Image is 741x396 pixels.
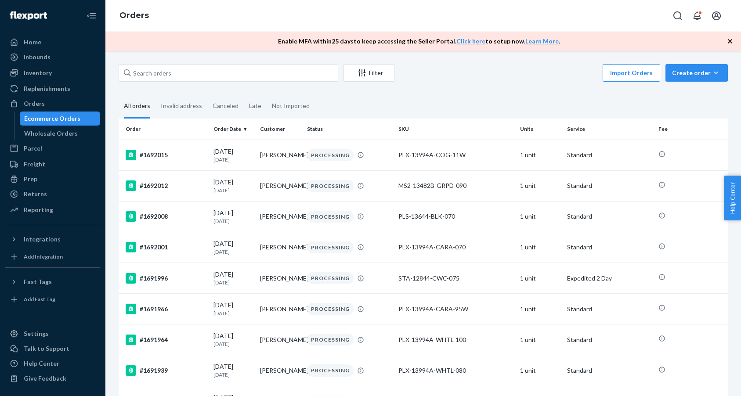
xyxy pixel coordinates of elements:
[126,365,206,376] div: #1691939
[307,180,354,192] div: PROCESSING
[517,232,563,263] td: 1 unit
[517,355,563,386] td: 1 unit
[307,303,354,315] div: PROCESSING
[24,277,52,286] div: Fast Tags
[708,7,725,25] button: Open account menu
[257,294,303,324] td: [PERSON_NAME]
[517,119,563,140] th: Units
[343,64,394,82] button: Filter
[210,119,257,140] th: Order Date
[24,359,59,368] div: Help Center
[24,99,45,108] div: Orders
[24,205,53,214] div: Reporting
[20,112,101,126] a: Ecommerce Orders
[5,141,100,155] a: Parcel
[257,201,303,232] td: [PERSON_NAME]
[257,324,303,355] td: [PERSON_NAME]
[24,329,49,338] div: Settings
[249,94,261,117] div: Late
[126,335,206,345] div: #1691964
[398,151,513,159] div: PLX-13994A-COG-11W
[567,274,651,283] p: Expedited 2 Day
[24,253,63,260] div: Add Integration
[567,151,651,159] p: Standard
[126,273,206,284] div: #1691996
[5,342,100,356] a: Talk to Support
[24,68,52,77] div: Inventory
[24,53,51,61] div: Inbounds
[257,140,303,170] td: [PERSON_NAME]
[307,272,354,284] div: PROCESSING
[213,94,239,117] div: Canceled
[5,66,100,80] a: Inventory
[603,64,660,82] button: Import Orders
[724,176,741,220] button: Help Center
[567,305,651,313] p: Standard
[398,335,513,344] div: PLX-13994A-WHTL-100
[260,125,300,133] div: Customer
[5,187,100,201] a: Returns
[5,172,100,186] a: Prep
[5,292,100,306] a: Add Fast Tag
[567,366,651,375] p: Standard
[5,203,100,217] a: Reporting
[5,157,100,171] a: Freight
[126,150,206,160] div: #1692015
[126,211,206,222] div: #1692008
[669,7,687,25] button: Open Search Box
[24,190,47,198] div: Returns
[688,7,706,25] button: Open notifications
[525,37,559,45] a: Learn More
[257,170,303,201] td: [PERSON_NAME]
[24,344,69,353] div: Talk to Support
[83,7,100,25] button: Close Navigation
[517,263,563,294] td: 1 unit
[10,11,47,20] img: Flexport logo
[398,243,513,252] div: PLX-13994A-CARA-070
[456,37,485,45] a: Click here
[272,94,310,117] div: Not Imported
[24,144,42,153] div: Parcel
[213,310,253,317] p: [DATE]
[398,305,513,313] div: PLX-13994A-CARA-95W
[119,119,210,140] th: Order
[20,126,101,140] a: Wholesale Orders
[213,270,253,286] div: [DATE]
[398,274,513,283] div: STA-12844-CWC-075
[213,217,253,225] p: [DATE]
[564,119,655,140] th: Service
[517,294,563,324] td: 1 unit
[257,263,303,294] td: [PERSON_NAME]
[307,241,354,253] div: PROCESSING
[307,149,354,161] div: PROCESSING
[567,212,651,221] p: Standard
[307,334,354,346] div: PROCESSING
[567,181,651,190] p: Standard
[213,156,253,163] p: [DATE]
[5,35,100,49] a: Home
[257,232,303,263] td: [PERSON_NAME]
[24,374,66,383] div: Give Feedback
[5,327,100,341] a: Settings
[672,68,721,77] div: Create order
[213,301,253,317] div: [DATE]
[517,140,563,170] td: 1 unit
[307,211,354,223] div: PROCESSING
[126,304,206,314] div: #1691966
[5,250,100,264] a: Add Integration
[213,147,253,163] div: [DATE]
[5,232,100,246] button: Integrations
[119,11,149,20] a: Orders
[213,371,253,378] p: [DATE]
[24,235,61,244] div: Integrations
[24,84,70,93] div: Replenishments
[5,50,100,64] a: Inbounds
[655,119,728,140] th: Fee
[5,371,100,385] button: Give Feedback
[5,82,100,96] a: Replenishments
[213,362,253,378] div: [DATE]
[278,37,560,46] p: Enable MFA within 25 days to keep accessing the Seller Portal. to setup now. .
[5,275,100,289] button: Fast Tags
[567,243,651,252] p: Standard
